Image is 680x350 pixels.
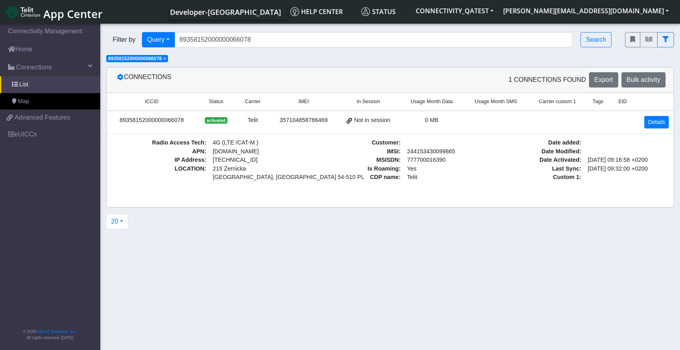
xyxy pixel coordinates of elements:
span: Customer : [320,138,404,147]
div: Connections [109,72,390,87]
span: Date Modified : [500,147,584,156]
span: Advanced Features [14,113,70,122]
span: [GEOGRAPHIC_DATA], [GEOGRAPHIC_DATA] 54-510 PL [212,173,304,182]
button: Query [142,32,175,47]
span: Last Sync : [500,165,584,173]
a: Details [644,116,669,128]
span: App Center [43,6,103,21]
button: Search [581,32,611,47]
img: knowledge.svg [290,7,299,16]
a: Telit IoT Solutions, Inc. [36,330,76,334]
a: Status [358,4,411,20]
span: APN : [111,147,209,156]
span: Usage Month Data [411,98,453,106]
a: Help center [287,4,358,20]
span: Usage Month SMS [475,98,517,106]
span: IP Address : [111,156,209,165]
span: Connections [16,63,52,72]
span: [TECHNICAL_ID] [212,157,257,163]
span: Filter by [106,35,142,45]
span: MSISDN : [320,156,404,165]
span: Status [209,98,223,106]
span: Developer-[GEOGRAPHIC_DATA] [170,7,281,17]
span: Help center [290,7,343,16]
span: Map [18,97,29,106]
a: App Center [6,3,101,20]
span: Tags [593,98,603,106]
span: Radio Access Tech : [111,138,209,147]
span: × [163,56,166,61]
div: fitlers menu [625,32,674,47]
span: IMEI [298,98,309,106]
button: Export [589,72,618,87]
span: ICCID [145,98,158,106]
span: Carrier custom 1 [539,98,576,106]
button: [PERSON_NAME][EMAIL_ADDRESS][DOMAIN_NAME] [498,4,674,18]
div: 89358152000000066078 [111,116,192,125]
button: 20 [106,214,128,229]
span: Date added : [500,138,584,147]
span: 777700016390 [404,156,488,165]
span: activated [205,117,227,124]
span: IMSI : [320,147,404,156]
span: Is Roaming : [320,165,404,173]
span: Status [361,7,396,16]
span: [DATE] 09:32:00 +0200 [585,165,669,173]
button: CONNECTIVITY_QATEST [411,4,498,18]
span: Custom 1 : [500,173,584,182]
div: Telit [240,116,265,125]
span: Yes [407,165,416,172]
span: Not in session [354,116,390,125]
span: 244153430099865 [404,147,488,156]
span: 1 Connections found [508,75,586,85]
img: status.svg [361,7,370,16]
button: Close [163,56,166,61]
div: 357104858786469 [275,116,332,125]
span: 4G (LTE /CAT-M ) [209,138,307,147]
input: Search... [174,32,573,47]
button: Bulk activity [621,72,666,87]
span: Export [594,76,613,83]
a: Your current platform instance [170,4,281,20]
span: In Session [356,98,380,106]
span: [DOMAIN_NAME] [209,147,307,156]
span: EID [618,98,627,106]
span: Date Activated : [500,156,584,165]
span: CDP name : [320,173,404,182]
span: 89358152000000066078 [108,56,162,61]
span: 0 MB [425,117,439,123]
span: 215 Żernicka [212,165,304,173]
span: Carrier [245,98,260,106]
span: Bulk activity [627,76,660,83]
span: [DATE] 09:16:58 +0200 [585,156,669,165]
span: Telit [404,173,488,182]
span: List [19,80,28,89]
span: LOCATION : [111,165,209,182]
img: logo-telit-cinterion-gw-new.png [6,6,40,18]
